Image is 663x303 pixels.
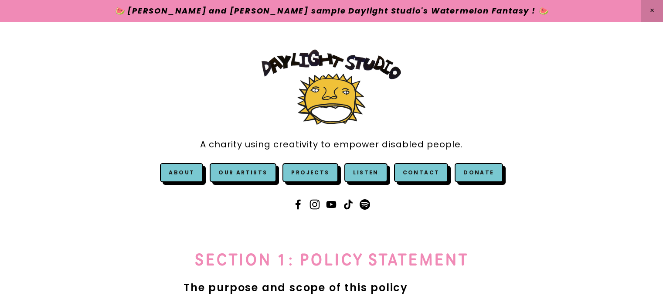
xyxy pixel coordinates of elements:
[394,163,449,182] a: Contact
[200,135,463,154] a: A charity using creativity to empower disabled people.
[262,49,401,125] img: Daylight Studio
[282,163,338,182] a: Projects
[455,163,503,182] a: Donate
[184,249,479,269] h1: Section 1: Policy statement
[184,280,479,296] h2: The purpose and scope of this policy
[353,169,378,176] a: Listen
[210,163,276,182] a: Our Artists
[169,169,194,176] a: About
